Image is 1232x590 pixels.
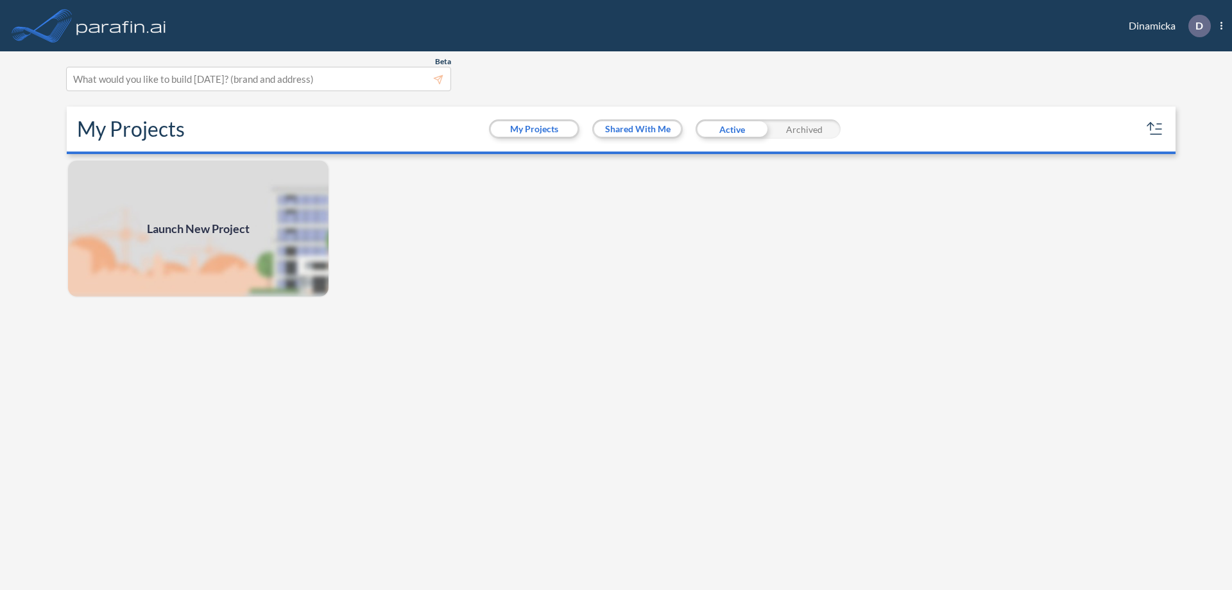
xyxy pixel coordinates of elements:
[77,117,185,141] h2: My Projects
[435,56,451,67] span: Beta
[147,220,250,238] span: Launch New Project
[67,159,330,298] img: add
[74,13,169,39] img: logo
[491,121,577,137] button: My Projects
[696,119,768,139] div: Active
[67,159,330,298] a: Launch New Project
[1109,15,1222,37] div: Dinamicka
[768,119,841,139] div: Archived
[1145,119,1165,139] button: sort
[1195,20,1203,31] p: D
[594,121,681,137] button: Shared With Me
